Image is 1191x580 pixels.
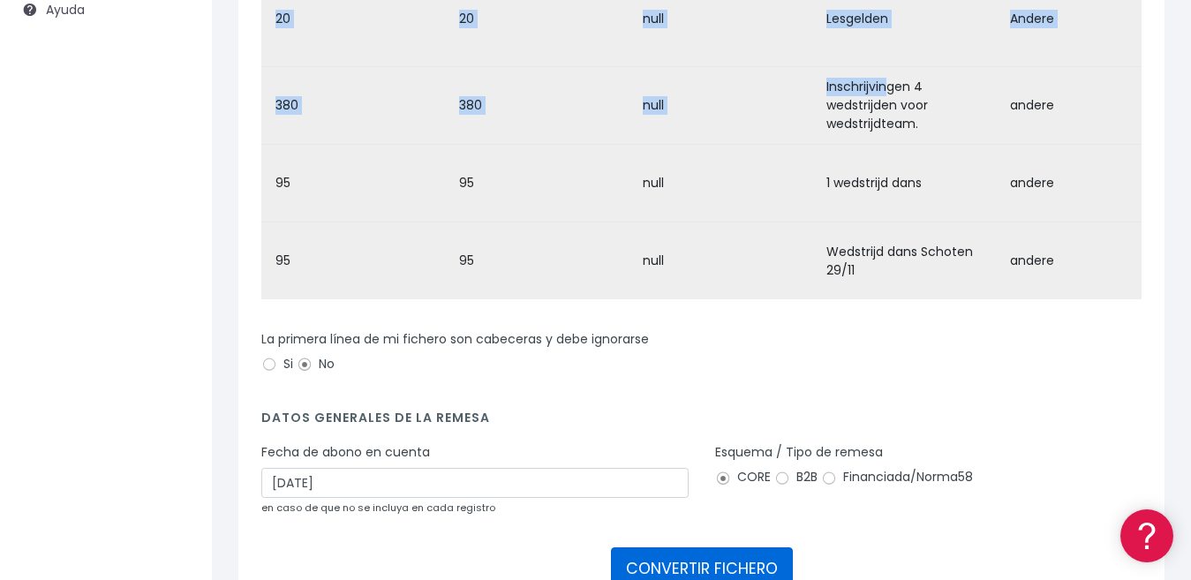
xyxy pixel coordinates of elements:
td: andere [1003,145,1187,222]
td: Inschrijvingen 4 wedstrijden voor wedstrijdteam. [819,67,1003,145]
td: andere [1003,67,1187,145]
td: null [636,67,819,145]
td: null [636,222,819,300]
h4: Datos generales de la remesa [261,411,1142,434]
label: Esquema / Tipo de remesa [715,443,883,462]
td: 95 [268,222,452,300]
td: andere [1003,222,1187,300]
label: No [297,355,335,373]
td: 95 [268,145,452,222]
td: 95 [452,145,636,222]
label: Fecha de abono en cuenta [261,443,430,462]
span: Ayuda [46,1,85,19]
label: B2B [774,468,818,486]
td: 380 [452,67,636,145]
td: 380 [268,67,452,145]
label: Si [261,355,293,373]
td: 1 wedstrijd dans [819,145,1003,222]
small: en caso de que no se incluya en cada registro [261,501,495,515]
label: CORE [715,468,771,486]
td: Wedstrijd dans Schoten 29/11 [819,222,1003,300]
label: Financiada/Norma58 [821,468,973,486]
td: 95 [452,222,636,300]
td: null [636,145,819,222]
label: La primera línea de mi fichero son cabeceras y debe ignorarse [261,330,649,349]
